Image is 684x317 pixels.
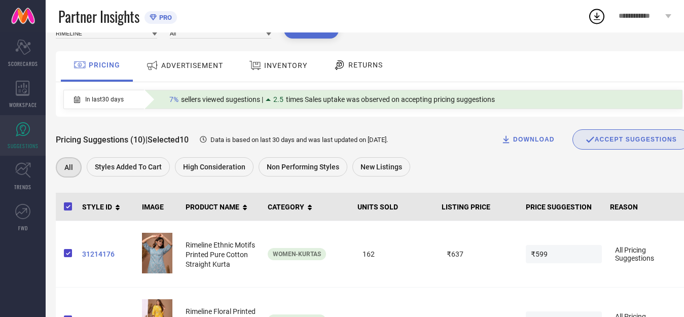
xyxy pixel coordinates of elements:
[164,93,500,106] div: Percentage of sellers who have viewed suggestions for the current Insight Type
[586,135,677,144] div: ACCEPT SUGGESTIONS
[56,135,146,145] span: Pricing Suggestions (10)
[264,61,307,69] span: INVENTORY
[146,135,148,145] span: |
[210,136,388,144] span: Data is based on last 30 days and was last updated on [DATE] .
[501,134,555,145] div: DOWNLOAD
[18,224,28,232] span: FWD
[78,193,138,221] th: STYLE ID
[348,61,383,69] span: RETURNS
[442,245,518,263] span: ₹637
[273,251,321,258] span: Women-Kurtas
[353,193,438,221] th: UNITS SOLD
[8,142,39,150] span: SUGGESTIONS
[64,163,73,171] span: All
[169,95,178,103] span: 7%
[9,101,37,109] span: WORKSPACE
[186,241,255,268] span: Rimeline Ethnic Motifs Printed Pure Cotton Straight Kurta
[8,60,38,67] span: SCORECARDS
[286,95,495,103] span: times Sales uptake was observed on accepting pricing suggestions
[438,193,522,221] th: LISTING PRICE
[181,95,263,103] span: sellers viewed sugestions |
[183,163,245,171] span: High Consideration
[82,250,134,258] a: 31214176
[142,233,172,273] img: ab2ab12d-667e-4b53-9bfe-b27c7393b4bd1728388265205-Rimeline-Women-Ethnic-Motifs-Printed-Kurta-2291...
[182,193,264,221] th: PRODUCT NAME
[588,7,606,25] div: Open download list
[361,163,402,171] span: New Listings
[85,96,124,103] span: In last 30 days
[357,245,434,263] span: 162
[89,61,120,69] span: PRICING
[157,14,172,21] span: PRO
[273,95,283,103] span: 2.5
[58,6,139,27] span: Partner Insights
[522,193,606,221] th: PRICE SUGGESTION
[138,193,182,221] th: IMAGE
[14,183,31,191] span: TRENDS
[267,163,339,171] span: Non Performing Styles
[161,61,223,69] span: ADVERTISEMENT
[148,135,189,145] span: Selected 10
[264,193,353,221] th: CATEGORY
[526,245,602,263] span: ₹599
[95,163,162,171] span: Styles Added To Cart
[488,129,567,150] button: DOWNLOAD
